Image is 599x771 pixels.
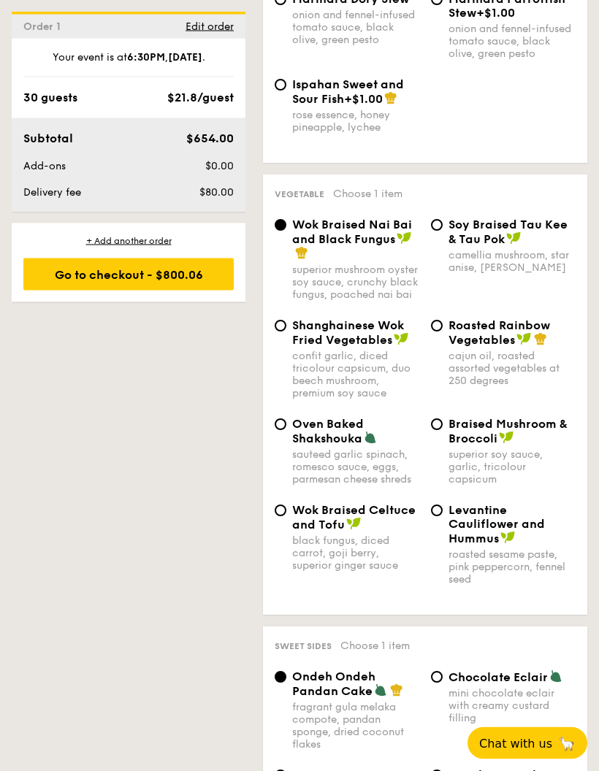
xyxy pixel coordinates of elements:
[186,20,234,33] span: Edit order
[205,160,234,172] span: $0.00
[394,333,408,346] img: icon-vegan.f8ff3823.svg
[344,93,383,107] span: +$1.00
[534,333,547,346] img: icon-chef-hat.a58ddaea.svg
[449,23,576,61] div: onion and fennel-infused tomato sauce, black olive, green pesto
[340,640,410,653] span: Choose 1 item
[292,110,419,134] div: rose essence, honey pineapple, lychee
[292,702,419,751] div: fragrant gula melaka compote, pandan sponge, dried coconut flakes
[431,505,443,517] input: Levantine Cauliflower and Hummusroasted sesame paste, pink peppercorn, fennel seed
[292,535,419,572] div: black fungus, diced carrot, goji berry, superior ginger sauce
[449,504,545,546] span: Levantine Cauliflower and Hummus
[275,419,286,431] input: Oven Baked Shakshoukasauteed garlic spinach, romesco sauce, eggs, parmesan cheese shreds
[449,250,576,275] div: camellia mushroom, star anise, [PERSON_NAME]
[346,518,361,531] img: icon-vegan.f8ff3823.svg
[295,247,308,260] img: icon-chef-hat.a58ddaea.svg
[23,160,66,172] span: Add-ons
[364,431,377,445] img: icon-vegetarian.fe4039eb.svg
[506,232,521,245] img: icon-vegan.f8ff3823.svg
[516,333,531,346] img: icon-vegan.f8ff3823.svg
[500,532,515,545] img: icon-vegan.f8ff3823.svg
[431,321,443,332] input: Roasted Rainbow Vegetablescajun oil, roasted assorted vegetables at 250 degrees
[449,218,568,247] span: ⁠Soy Braised Tau Kee & Tau Pok
[292,9,419,47] div: onion and fennel-infused tomato sauce, black olive, green pesto
[292,218,412,247] span: Wok Braised Nai Bai and Black Fungus
[167,89,234,107] div: $21.8/guest
[292,418,364,446] span: Oven Baked Shakshouka
[292,670,375,699] span: Ondeh Ondeh Pandan Cake
[558,735,576,752] span: 🦙
[499,431,514,445] img: icon-vegan.f8ff3823.svg
[479,737,552,751] span: Chat with us
[449,319,550,348] span: Roasted Rainbow Vegetables
[168,51,202,64] strong: [DATE]
[449,549,576,586] div: roasted sesame paste, pink peppercorn, fennel seed
[275,642,332,652] span: Sweet sides
[23,131,73,145] span: Subtotal
[275,190,324,200] span: Vegetable
[431,220,443,231] input: ⁠Soy Braised Tau Kee & Tau Pokcamellia mushroom, star anise, [PERSON_NAME]
[275,80,286,91] input: Ispahan Sweet and Sour Fish+$1.00rose essence, honey pineapple, lychee
[449,671,548,685] span: Chocolate Eclair
[199,186,234,199] span: $80.00
[275,220,286,231] input: Wok Braised Nai Bai and Black Fungussuperior mushroom oyster soy sauce, crunchy black fungus, poa...
[292,264,419,302] div: superior mushroom oyster soy sauce, crunchy black fungus, poached nai bai
[275,672,286,683] input: Ondeh Ondeh Pandan Cakefragrant gula melaka compote, pandan sponge, dried coconut flakes
[476,7,515,20] span: +$1.00
[292,319,404,348] span: Shanghainese Wok Fried Vegetables
[449,350,576,388] div: cajun oil, roasted assorted vegetables at 250 degrees
[127,51,165,64] strong: 6:30PM
[292,78,404,107] span: Ispahan Sweet and Sour Fish
[449,688,576,725] div: mini chocolate eclair with creamy custard filling
[333,188,402,201] span: Choose 1 item
[292,504,416,532] span: Wok Braised Celtuce and Tofu
[275,321,286,332] input: Shanghainese Wok Fried Vegetablesconfit garlic, diced tricolour capsicum, duo beech mushroom, pre...
[23,89,77,107] div: 30 guests
[292,350,419,400] div: confit garlic, diced tricolour capsicum, duo beech mushroom, premium soy sauce
[186,131,234,145] span: $654.00
[384,92,397,105] img: icon-chef-hat.a58ddaea.svg
[374,684,387,697] img: icon-vegetarian.fe4039eb.svg
[449,418,567,446] span: Braised Mushroom & Broccoli
[449,449,576,486] div: superior soy sauce, garlic, tricolour capsicum
[468,727,587,759] button: Chat with us🦙
[23,186,81,199] span: Delivery fee
[275,505,286,517] input: Wok Braised Celtuce and Tofublack fungus, diced carrot, goji berry, superior ginger sauce
[292,449,419,486] div: sauteed garlic spinach, romesco sauce, eggs, parmesan cheese shreds
[390,684,403,697] img: icon-chef-hat.a58ddaea.svg
[431,672,443,683] input: Chocolate Eclairmini chocolate eclair with creamy custard filling
[23,258,234,291] div: Go to checkout - $800.06
[397,232,411,245] img: icon-vegan.f8ff3823.svg
[549,670,562,683] img: icon-vegetarian.fe4039eb.svg
[431,419,443,431] input: Braised Mushroom & Broccolisuperior soy sauce, garlic, tricolour capsicum
[23,235,234,247] div: + Add another order
[23,50,234,77] div: Your event is at , .
[23,20,66,33] span: Order 1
